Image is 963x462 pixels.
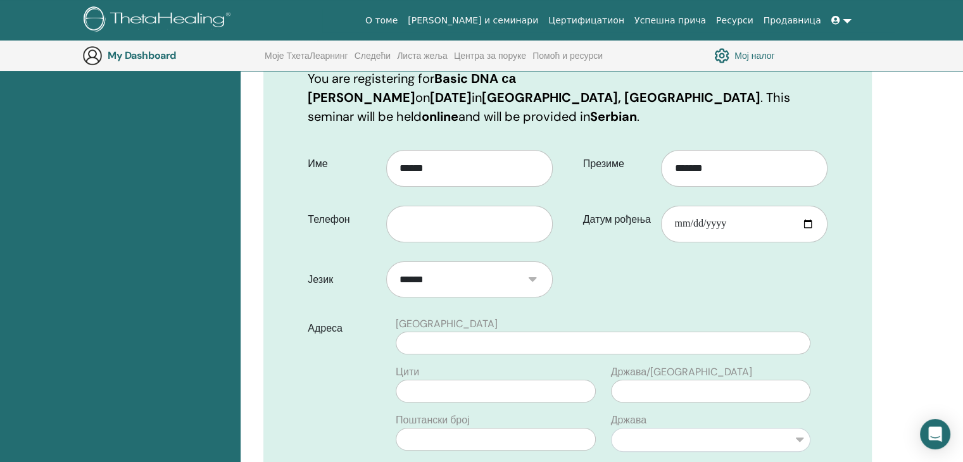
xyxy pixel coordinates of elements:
label: Језик [298,268,386,292]
a: Мој налог [714,45,774,66]
label: [GEOGRAPHIC_DATA] [396,316,498,332]
img: cog.svg [714,45,729,66]
label: Телефон [298,208,386,232]
a: Моје ТхетаЛеарнинг [265,51,348,71]
a: Цертифицатион [543,9,629,32]
label: Презиме [574,152,662,176]
label: Датум рођења [574,208,662,232]
a: Следећи [355,51,391,71]
a: Центра за поруке [454,51,526,71]
a: [PERSON_NAME] и семинари [403,9,543,32]
p: You are registering for on in . This seminar will be held and will be provided in . [308,69,828,126]
img: logo.png [84,6,235,35]
a: Листа жеља [397,51,448,71]
a: Успешна прича [629,9,711,32]
b: Basic DNA са [PERSON_NAME] [308,70,516,106]
label: Држава [611,413,647,428]
label: Адреса [298,316,388,340]
b: online [422,108,458,125]
label: Држава/[GEOGRAPHIC_DATA] [611,365,753,380]
label: Поштански број [396,413,470,428]
b: Serbian [590,108,637,125]
a: Ресурси [711,9,758,32]
img: generic-user-icon.jpg [82,46,103,66]
label: Име [298,152,386,176]
label: Цити [396,365,419,380]
a: Помоћ и ресурси [532,51,603,71]
div: Open Intercom Messenger [920,419,950,449]
b: [DATE] [430,89,472,106]
a: Продавница [758,9,826,32]
h3: My Dashboard [108,49,234,61]
b: [GEOGRAPHIC_DATA], [GEOGRAPHIC_DATA] [482,89,760,106]
a: О томе [360,9,403,32]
